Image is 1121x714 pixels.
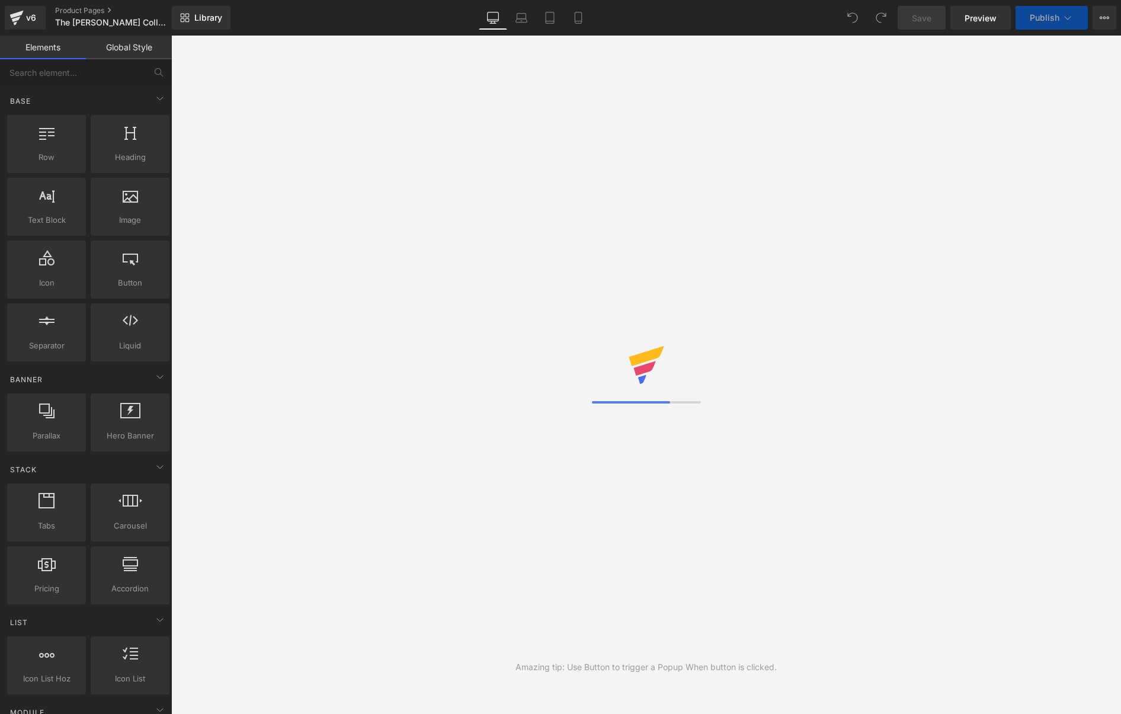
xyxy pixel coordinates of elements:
span: Publish [1030,13,1059,23]
button: Publish [1016,6,1088,30]
span: Tabs [11,520,82,532]
span: Icon List Hoz [11,673,82,685]
a: Global Style [86,36,172,59]
span: Library [194,12,222,23]
span: Stack [9,464,38,475]
span: Save [912,12,931,24]
div: Amazing tip: Use Button to trigger a Popup When button is clicked. [515,661,777,674]
a: New Library [172,6,230,30]
span: Icon List [94,673,166,685]
span: Preview [965,12,997,24]
span: Hero Banner [94,430,166,442]
a: Mobile [564,6,592,30]
span: Base [9,95,32,107]
span: The [PERSON_NAME] Collection ACTIVE [55,18,169,27]
span: Heading [94,151,166,164]
span: Separator [11,340,82,352]
div: v6 [24,10,39,25]
span: Parallax [11,430,82,442]
a: v6 [5,6,46,30]
span: Button [94,277,166,289]
span: List [9,617,29,628]
button: Redo [869,6,893,30]
span: Accordion [94,582,166,595]
span: Banner [9,374,44,385]
button: Undo [841,6,864,30]
span: Pricing [11,582,82,595]
span: Carousel [94,520,166,532]
a: Product Pages [55,6,191,15]
span: Icon [11,277,82,289]
span: Row [11,151,82,164]
a: Desktop [479,6,507,30]
button: More [1093,6,1116,30]
a: Preview [950,6,1011,30]
span: Liquid [94,340,166,352]
a: Tablet [536,6,564,30]
a: Laptop [507,6,536,30]
span: Text Block [11,214,82,226]
span: Image [94,214,166,226]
